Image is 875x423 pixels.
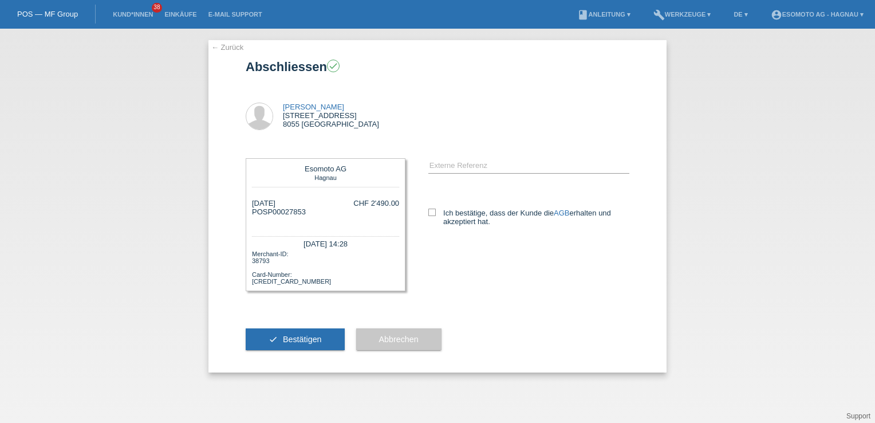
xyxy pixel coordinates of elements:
[159,11,202,18] a: Einkäufe
[152,3,162,13] span: 38
[17,10,78,18] a: POS — MF Group
[328,61,338,71] i: check
[771,9,782,21] i: account_circle
[246,328,345,350] button: check Bestätigen
[107,11,159,18] a: Kund*innen
[255,173,396,181] div: Hagnau
[728,11,753,18] a: DE ▾
[428,209,629,226] label: Ich bestätige, dass der Kunde die erhalten und akzeptiert hat.
[252,199,306,225] div: [DATE] POSP00027853
[577,9,589,21] i: book
[554,209,569,217] a: AGB
[252,249,399,285] div: Merchant-ID: 38793 Card-Number: [CREDIT_CARD_NUMBER]
[203,11,268,18] a: E-Mail Support
[846,412,870,420] a: Support
[252,236,399,249] div: [DATE] 14:28
[353,199,399,207] div: CHF 2'490.00
[283,103,344,111] a: [PERSON_NAME]
[648,11,717,18] a: buildWerkzeuge ▾
[255,164,396,173] div: Esomoto AG
[269,335,278,344] i: check
[653,9,665,21] i: build
[283,335,322,344] span: Bestätigen
[246,60,629,74] h1: Abschliessen
[571,11,636,18] a: bookAnleitung ▾
[356,328,442,350] button: Abbrechen
[283,103,379,128] div: [STREET_ADDRESS] 8055 [GEOGRAPHIC_DATA]
[379,335,419,344] span: Abbrechen
[765,11,869,18] a: account_circleEsomoto AG - Hagnau ▾
[211,43,243,52] a: ← Zurück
